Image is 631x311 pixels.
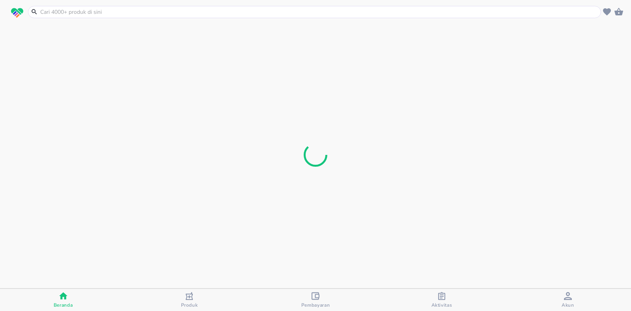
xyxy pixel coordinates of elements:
[54,302,73,308] span: Beranda
[379,289,505,311] button: Aktivitas
[301,302,330,308] span: Pembayaran
[11,8,23,18] img: logo_swiperx_s.bd005f3b.svg
[562,302,574,308] span: Akun
[39,8,599,16] input: Cari 4000+ produk di sini
[252,289,379,311] button: Pembayaran
[126,289,252,311] button: Produk
[181,302,198,308] span: Produk
[505,289,631,311] button: Akun
[431,302,452,308] span: Aktivitas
